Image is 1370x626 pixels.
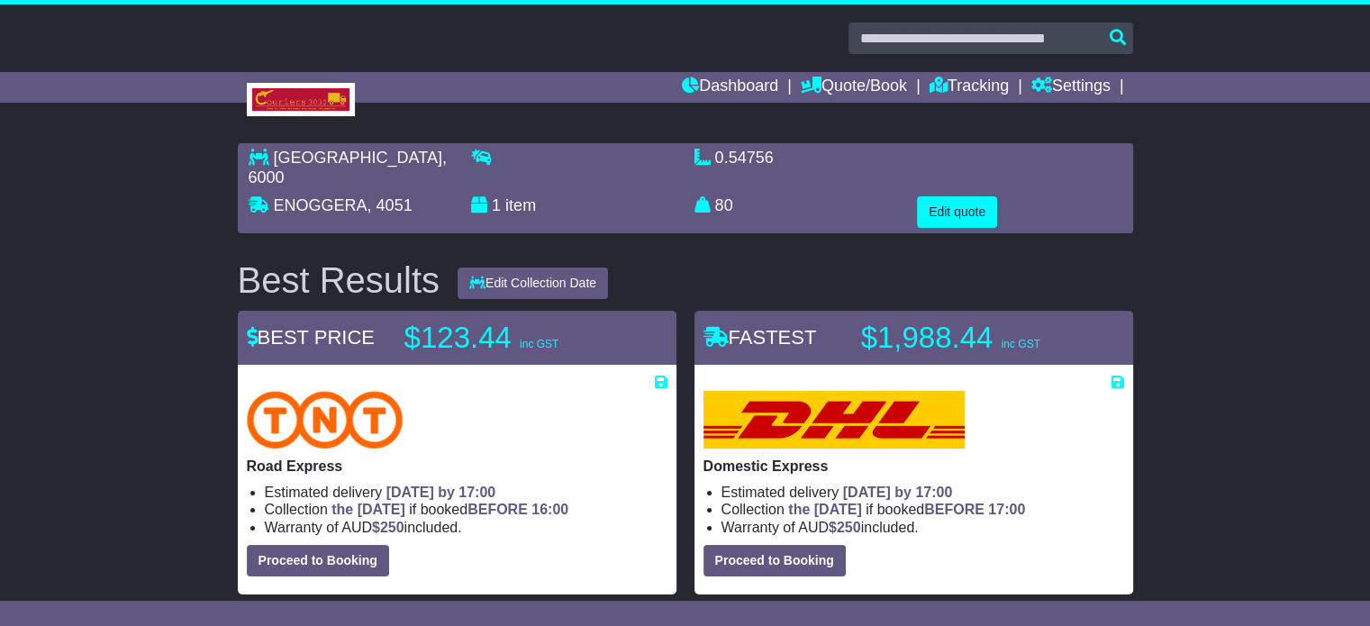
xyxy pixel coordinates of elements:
[249,149,447,186] span: , 6000
[520,338,558,350] span: inc GST
[801,72,907,103] a: Quote/Book
[386,485,496,500] span: [DATE] by 17:00
[703,545,846,576] button: Proceed to Booking
[788,502,861,517] span: the [DATE]
[265,519,667,536] li: Warranty of AUD included.
[492,196,501,214] span: 1
[843,485,953,500] span: [DATE] by 17:00
[703,391,965,449] img: DHL: Domestic Express
[505,196,536,214] span: item
[837,520,861,535] span: 250
[467,502,528,517] span: BEFORE
[265,484,667,501] li: Estimated delivery
[829,520,861,535] span: $
[1001,338,1039,350] span: inc GST
[703,458,1124,475] p: Domestic Express
[715,196,733,214] span: 80
[721,484,1124,501] li: Estimated delivery
[703,326,817,349] span: FASTEST
[229,260,449,300] div: Best Results
[274,196,367,214] span: ENOGGERA
[715,149,774,167] span: 0.54756
[380,520,404,535] span: 250
[924,502,984,517] span: BEFORE
[331,502,404,517] span: the [DATE]
[861,320,1086,356] p: $1,988.44
[367,196,413,214] span: , 4051
[917,196,997,228] button: Edit quote
[247,458,667,475] p: Road Express
[247,545,389,576] button: Proceed to Booking
[372,520,404,535] span: $
[331,502,568,517] span: if booked
[247,391,404,449] img: TNT Domestic: Road Express
[531,502,568,517] span: 16:00
[721,501,1124,518] li: Collection
[458,268,608,299] button: Edit Collection Date
[930,72,1009,103] a: Tracking
[721,519,1124,536] li: Warranty of AUD included.
[788,502,1025,517] span: if booked
[274,149,442,167] span: [GEOGRAPHIC_DATA]
[265,501,667,518] li: Collection
[682,72,778,103] a: Dashboard
[247,326,375,349] span: BEST PRICE
[988,502,1025,517] span: 17:00
[1031,72,1111,103] a: Settings
[404,320,630,356] p: $123.44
